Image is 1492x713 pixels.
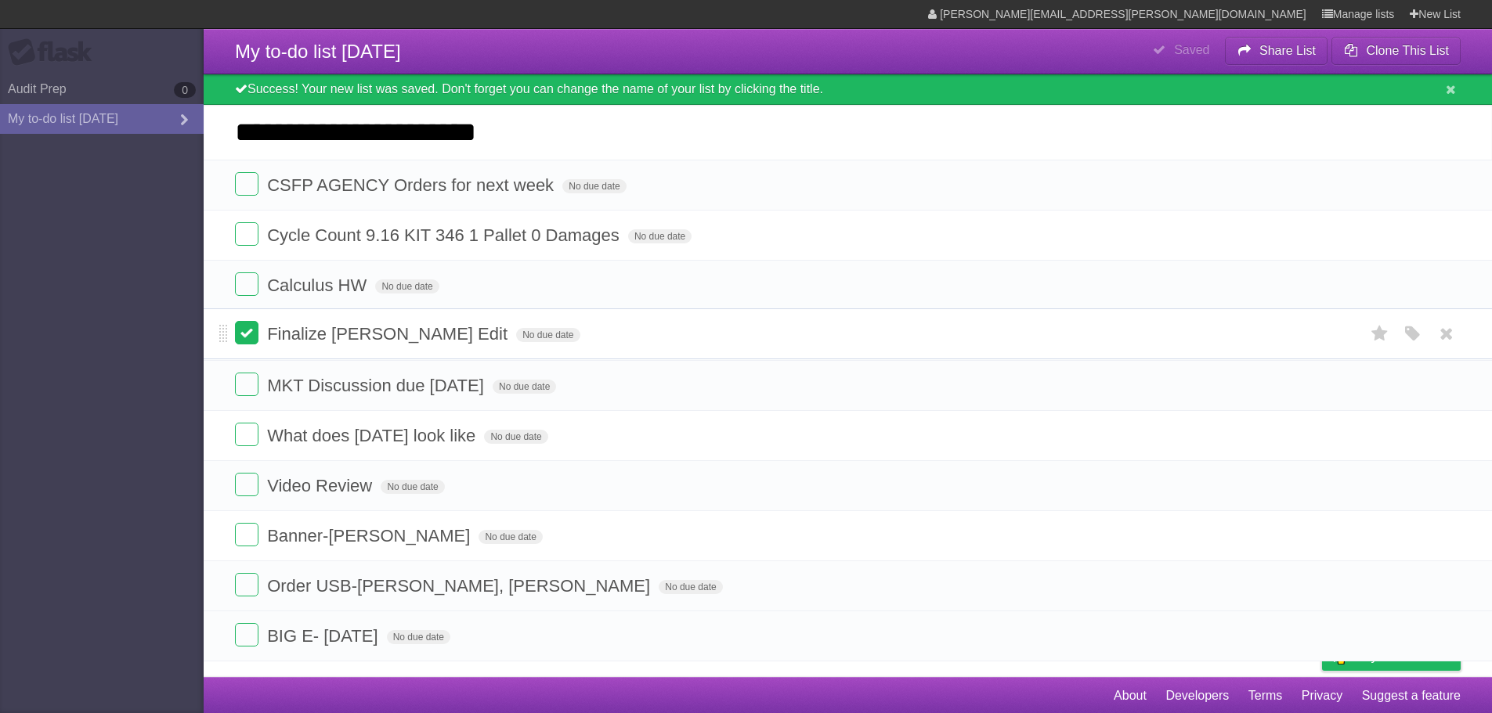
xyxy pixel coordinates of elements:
[235,172,258,196] label: Done
[562,179,626,193] span: No due date
[1362,681,1461,711] a: Suggest a feature
[1259,44,1316,57] b: Share List
[235,523,258,546] label: Done
[267,476,376,495] span: Video Review
[1365,321,1395,347] label: Star task
[267,275,370,295] span: Calculus HW
[267,324,511,344] span: Finalize [PERSON_NAME] Edit
[235,41,401,62] span: My to-do list [DATE]
[267,426,479,445] span: What does [DATE] look like
[1331,37,1461,65] button: Clone This List
[375,279,439,293] span: No due date
[387,630,450,644] span: No due date
[1114,681,1147,711] a: About
[628,229,692,243] span: No due date
[235,222,258,246] label: Done
[1225,37,1328,65] button: Share List
[267,526,474,546] span: Banner-[PERSON_NAME]
[267,175,558,195] span: CSFP AGENCY Orders for next week
[235,423,258,446] label: Done
[381,480,444,494] span: No due date
[1366,44,1449,57] b: Clone This List
[8,38,102,67] div: Flask
[235,573,258,596] label: Done
[267,576,654,596] span: Order USB-[PERSON_NAME], [PERSON_NAME]
[267,225,623,245] span: Cycle Count 9.16 KIT 346 1 Pallet 0 Damages
[235,473,258,496] label: Done
[204,74,1492,105] div: Success! Your new list was saved. Don't forget you can change the name of your list by clicking t...
[174,82,196,98] b: 0
[1248,681,1283,711] a: Terms
[267,376,488,395] span: MKT Discussion due [DATE]
[235,373,258,396] label: Done
[493,380,556,394] span: No due date
[235,272,258,296] label: Done
[235,321,258,344] label: Done
[659,580,722,594] span: No due date
[484,430,547,444] span: No due date
[516,328,580,342] span: No due date
[1174,43,1209,56] b: Saved
[1165,681,1229,711] a: Developers
[1355,643,1453,670] span: Buy me a coffee
[479,530,542,544] span: No due date
[1302,681,1342,711] a: Privacy
[267,626,381,646] span: BIG E- [DATE]
[235,623,258,646] label: Done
